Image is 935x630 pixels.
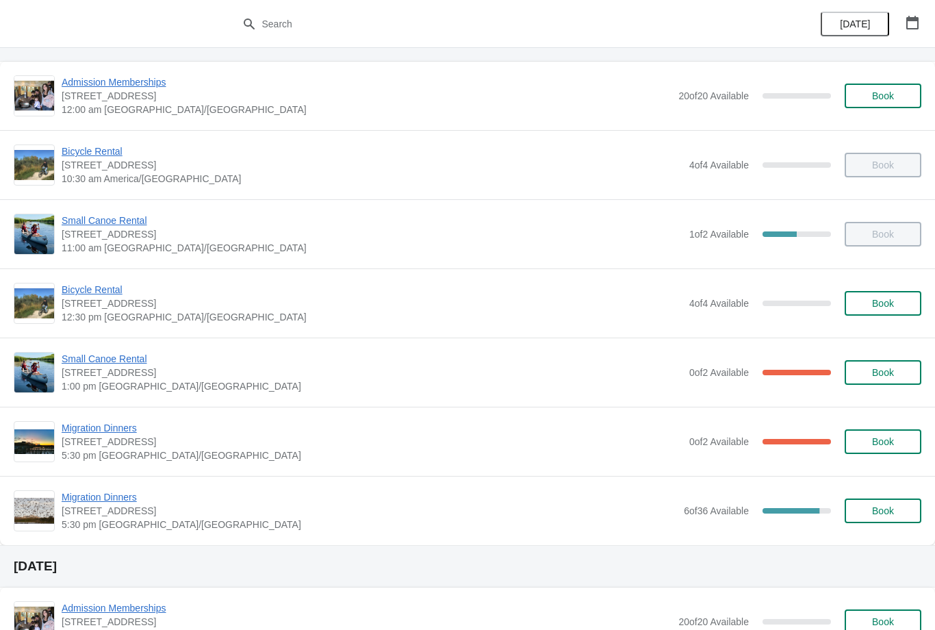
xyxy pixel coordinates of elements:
[689,298,749,309] span: 4 of 4 Available
[872,505,894,516] span: Book
[62,227,682,241] span: [STREET_ADDRESS]
[62,310,682,324] span: 12:30 pm [GEOGRAPHIC_DATA]/[GEOGRAPHIC_DATA]
[845,499,921,523] button: Book
[872,90,894,101] span: Book
[62,103,671,116] span: 12:00 am [GEOGRAPHIC_DATA]/[GEOGRAPHIC_DATA]
[62,89,671,103] span: [STREET_ADDRESS]
[678,90,749,101] span: 20 of 20 Available
[821,12,889,36] button: [DATE]
[62,214,682,227] span: Small Canoe Rental
[62,366,682,379] span: [STREET_ADDRESS]
[14,429,54,454] img: Migration Dinners | 1 Snow Goose Bay, Stonewall, MB R0C 2Z0 | 5:30 pm America/Winnipeg
[62,283,682,297] span: Bicycle Rental
[62,172,682,186] span: 10:30 am America/[GEOGRAPHIC_DATA]
[62,435,682,449] span: [STREET_ADDRESS]
[62,352,682,366] span: Small Canoe Rental
[872,436,894,447] span: Book
[261,12,702,36] input: Search
[689,367,749,378] span: 0 of 2 Available
[62,144,682,158] span: Bicycle Rental
[14,76,54,116] img: Admission Memberships | 1 Snow Goose Bay, Stonewall, MB R0C 2Z0 | 12:00 am America/Winnipeg
[62,601,671,615] span: Admission Memberships
[845,84,921,108] button: Book
[840,18,870,29] span: [DATE]
[689,436,749,447] span: 0 of 2 Available
[62,158,682,172] span: [STREET_ADDRESS]
[14,498,54,525] img: Migration Dinners | 1 Snow Goose Bay, Stonewall, MB R0C 2Z0 | 5:30 pm America/Winnipeg
[684,505,749,516] span: 6 of 36 Available
[62,297,682,310] span: [STREET_ADDRESS]
[62,421,682,435] span: Migration Dinners
[14,214,54,254] img: Small Canoe Rental | 1 Snow Goose Bay, Stonewall, MB R0C 2Z0 | 11:00 am America/Winnipeg
[872,298,894,309] span: Book
[62,75,671,89] span: Admission Memberships
[62,449,682,462] span: 5:30 pm [GEOGRAPHIC_DATA]/[GEOGRAPHIC_DATA]
[689,229,749,240] span: 1 of 2 Available
[14,288,54,318] img: Bicycle Rental | 1 Snow Goose Bay, Stonewall, MB R0C 2Z0 | 12:30 pm America/Winnipeg
[62,379,682,393] span: 1:00 pm [GEOGRAPHIC_DATA]/[GEOGRAPHIC_DATA]
[845,360,921,385] button: Book
[62,504,677,518] span: [STREET_ADDRESS]
[678,616,749,627] span: 20 of 20 Available
[14,353,54,392] img: Small Canoe Rental | 1 Snow Goose Bay, Stonewall, MB R0C 2Z0 | 1:00 pm America/Winnipeg
[62,518,677,531] span: 5:30 pm [GEOGRAPHIC_DATA]/[GEOGRAPHIC_DATA]
[14,559,921,573] h2: [DATE]
[14,150,54,180] img: Bicycle Rental | 1 Snow Goose Bay, Stonewall, MB R0C 2Z0 | 10:30 am America/Winnipeg
[872,616,894,627] span: Book
[62,490,677,504] span: Migration Dinners
[689,160,749,171] span: 4 of 4 Available
[845,291,921,316] button: Book
[845,429,921,454] button: Book
[62,241,682,255] span: 11:00 am [GEOGRAPHIC_DATA]/[GEOGRAPHIC_DATA]
[62,615,671,629] span: [STREET_ADDRESS]
[872,367,894,378] span: Book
